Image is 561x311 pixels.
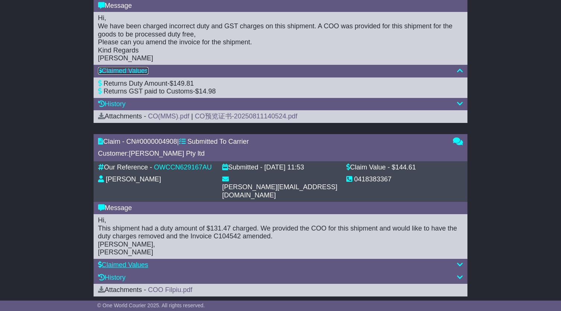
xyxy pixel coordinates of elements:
[106,175,161,184] div: [PERSON_NAME]
[154,164,212,171] a: OWCCN629167AU
[98,274,126,281] a: History
[191,112,193,120] span: |
[98,286,146,293] span: Attachments -
[98,67,148,74] a: Claimed Values
[98,100,463,108] div: History
[140,138,177,145] span: 0000004908
[129,150,205,157] span: [PERSON_NAME] Pty ltd
[354,175,391,184] div: 0418383367
[148,286,192,293] a: COO Filpiu.pdf
[98,88,463,96] div: -
[98,216,463,257] div: Hi, This shipment had a duty amount of $131.47 charged. We provided the COO for this shipment and...
[98,67,463,75] div: Claimed Values
[195,112,297,120] a: CO预览证书-20250811140524.pdf
[98,138,445,146] div: Claim - CN# |
[222,164,262,172] div: Submitted -
[392,164,416,172] div: $144.61
[98,2,463,10] div: Message
[98,261,148,269] a: Claimed Values
[98,80,463,88] div: -
[346,164,390,172] div: Claim Value -
[104,88,193,95] span: Returns GST paid to Customs
[98,150,445,158] div: Customer:
[222,183,339,199] div: [PERSON_NAME][EMAIL_ADDRESS][DOMAIN_NAME]
[98,274,463,282] div: History
[187,138,249,145] span: Submitted To Carrier
[98,164,152,172] div: Our Reference -
[104,80,167,87] span: Returns Duty Amount
[98,14,463,63] div: Hi, We have been charged incorrect duty and GST charges on this shipment. A COO was provided for ...
[98,261,463,269] div: Claimed Values
[98,100,126,108] a: History
[98,112,146,120] span: Attachments -
[195,88,216,95] span: $14.98
[98,204,463,212] div: Message
[170,80,194,87] span: $149.81
[97,302,205,308] span: © One World Courier 2025. All rights reserved.
[148,112,189,120] a: CO(MMS).pdf
[264,164,304,172] div: [DATE] 11:53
